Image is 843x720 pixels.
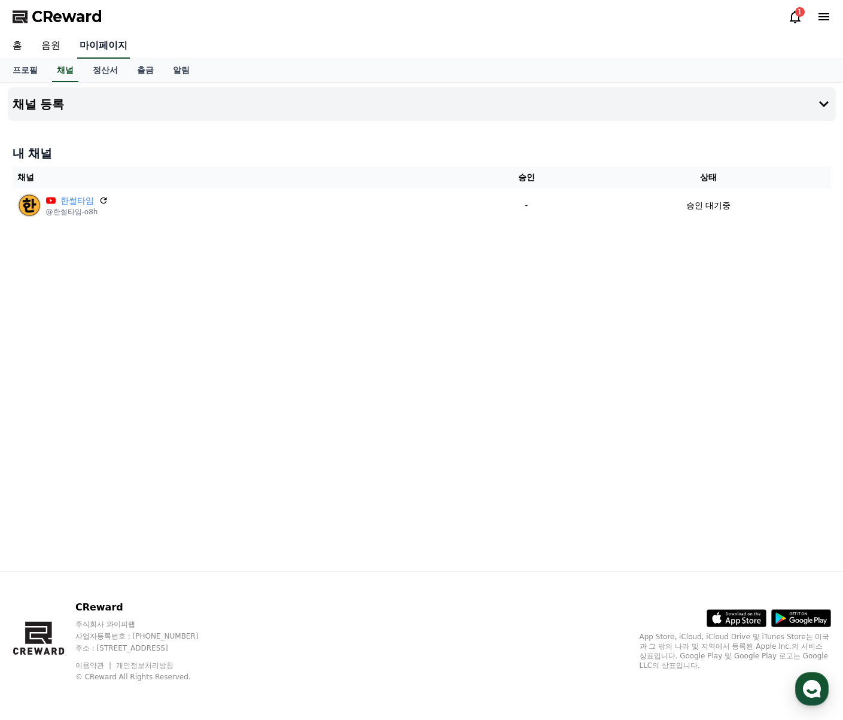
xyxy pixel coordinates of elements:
[75,661,113,670] a: 이용약관
[75,600,221,615] p: CReward
[46,207,108,217] p: @한썰타임-o8h
[8,87,836,121] button: 채널 등록
[75,631,221,641] p: 사업자등록번호 : [PHONE_NUMBER]
[79,379,154,409] a: 대화
[32,7,102,26] span: CReward
[13,145,831,162] h4: 내 채널
[185,397,199,407] span: 설정
[109,398,124,408] span: 대화
[467,166,586,189] th: 승인
[83,59,127,82] a: 정산서
[52,59,78,82] a: 채널
[75,672,221,682] p: © CReward All Rights Reserved.
[127,59,163,82] a: 출금
[17,193,41,217] img: 한썰타임
[471,199,581,212] p: -
[13,98,65,111] h4: 채널 등록
[4,379,79,409] a: 홈
[13,166,467,189] th: 채널
[640,632,831,670] p: App Store, iCloud, iCloud Drive 및 iTunes Store는 미국과 그 밖의 나라 및 지역에서 등록된 Apple Inc.의 서비스 상표입니다. Goo...
[13,7,102,26] a: CReward
[686,199,731,212] p: 승인 대기중
[3,59,47,82] a: 프로필
[77,34,130,59] a: 마이페이지
[163,59,199,82] a: 알림
[154,379,230,409] a: 설정
[795,7,805,17] div: 1
[32,34,70,59] a: 음원
[75,619,221,629] p: 주식회사 와이피랩
[3,34,32,59] a: 홈
[586,166,830,189] th: 상태
[788,10,802,24] a: 1
[60,195,94,207] a: 한썰타임
[75,643,221,653] p: 주소 : [STREET_ADDRESS]
[38,397,45,407] span: 홈
[116,661,174,670] a: 개인정보처리방침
